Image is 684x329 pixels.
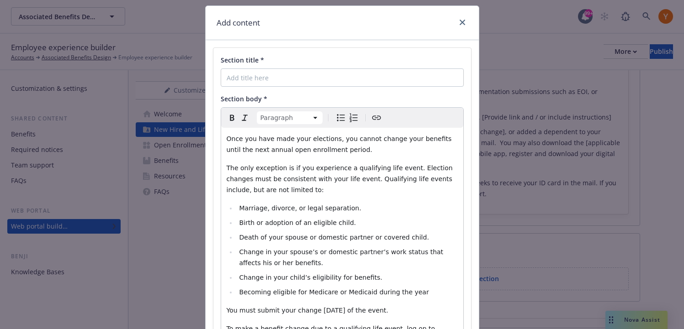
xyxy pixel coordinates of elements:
button: Bold [226,111,239,124]
span: Once you have made your elections, you cannot change your benefits until the next annual open enr... [227,135,454,153]
button: Italic [239,111,251,124]
button: Bulleted list [334,111,347,124]
button: Numbered list [347,111,360,124]
span: Marriage, divorce, or legal separation. [239,204,361,212]
span: You must submit your change [DATE] of the event. [227,307,388,314]
span: Section body * [221,94,267,103]
span: Birth or adoption of an eligible child. [239,219,356,226]
div: toggle group [334,111,360,124]
h1: Add content [217,17,260,29]
button: Create link [370,111,383,124]
a: close [457,17,468,28]
button: Block type [257,111,323,124]
span: Section title * [221,56,264,64]
span: Death of your spouse or domestic partner or covered child. [239,234,429,241]
span: Change in your child’s eligibility for benefits. [239,274,382,281]
span: Becoming eligible for Medicare or Medicaid during the year [239,288,429,296]
span: Change in your spouse’s or domestic partner’s work status that affects his or her benefits. [239,248,445,266]
input: Add title here [221,68,464,87]
span: The only exception is if you experience a qualifying life event. Election changes must be consist... [227,164,455,193]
